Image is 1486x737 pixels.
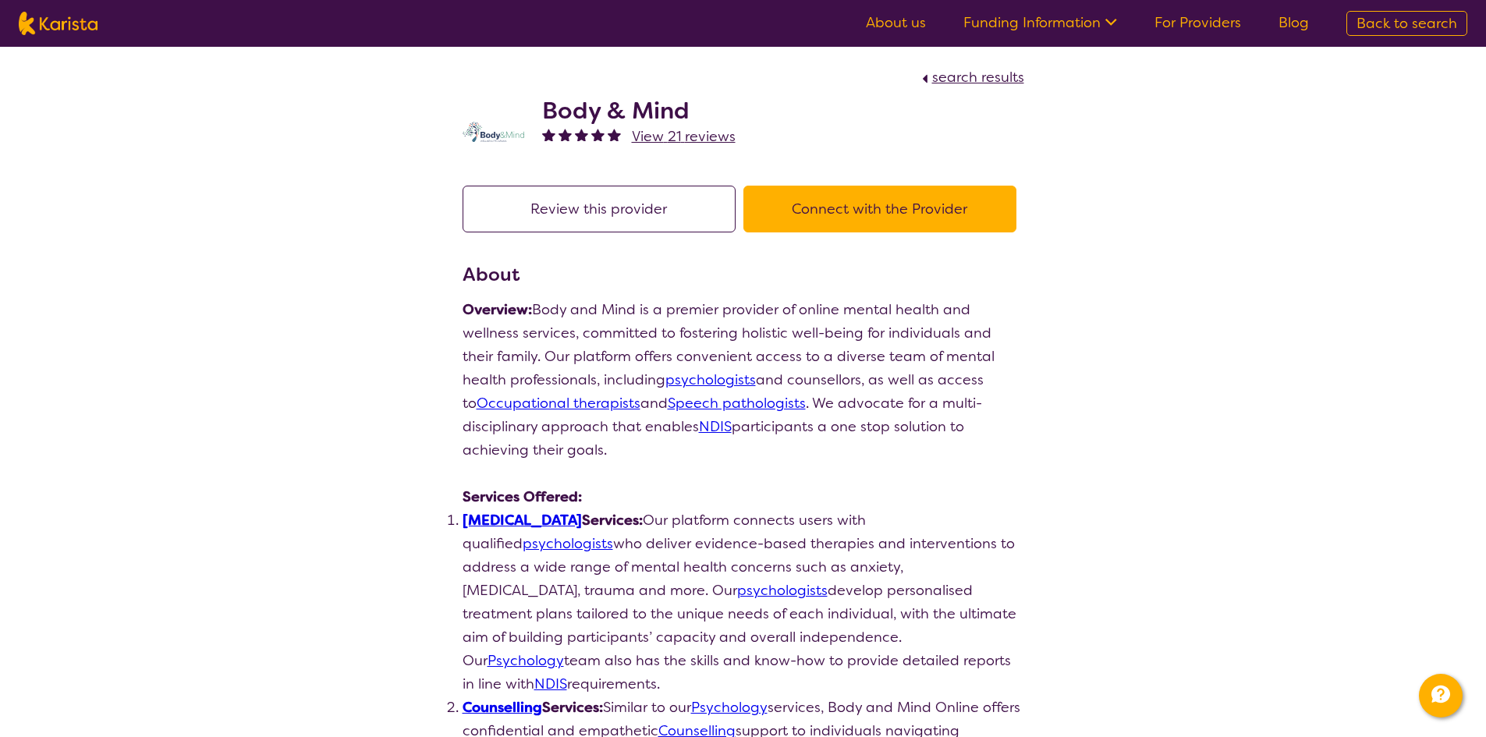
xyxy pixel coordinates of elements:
[866,13,926,32] a: About us
[632,127,736,146] span: View 21 reviews
[1154,13,1241,32] a: For Providers
[523,534,613,553] a: psychologists
[932,68,1024,87] span: search results
[534,675,567,693] a: NDIS
[665,370,756,389] a: psychologists
[463,122,525,142] img: qmpolprhjdhzpcuekzqg.svg
[463,511,582,530] a: [MEDICAL_DATA]
[668,394,806,413] a: Speech pathologists
[463,260,1024,289] h3: About
[19,12,98,35] img: Karista logo
[463,300,532,319] strong: Overview:
[632,125,736,148] a: View 21 reviews
[575,128,588,141] img: fullstar
[691,698,768,717] a: Psychology
[1419,674,1463,718] button: Channel Menu
[463,298,1024,462] p: Body and Mind is a premier provider of online mental health and wellness services, committed to f...
[463,487,582,506] strong: Services Offered:
[463,698,603,717] strong: Services:
[559,128,572,141] img: fullstar
[463,511,643,530] strong: Services:
[1346,11,1467,36] a: Back to search
[463,186,736,232] button: Review this provider
[463,698,542,717] a: Counselling
[463,200,743,218] a: Review this provider
[1279,13,1309,32] a: Blog
[743,186,1016,232] button: Connect with the Provider
[1357,14,1457,33] span: Back to search
[477,394,640,413] a: Occupational therapists
[743,200,1024,218] a: Connect with the Provider
[542,128,555,141] img: fullstar
[542,97,736,125] h2: Body & Mind
[737,581,828,600] a: psychologists
[463,508,1024,696] li: Our platform connects users with qualified who deliver evidence-based therapies and interventions...
[963,13,1117,32] a: Funding Information
[488,651,564,670] a: Psychology
[608,128,621,141] img: fullstar
[591,128,605,141] img: fullstar
[699,417,732,436] a: NDIS
[918,68,1024,87] a: search results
